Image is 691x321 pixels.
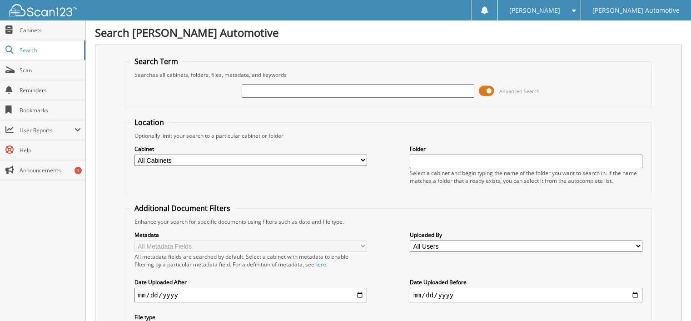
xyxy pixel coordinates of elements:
[130,203,235,213] legend: Additional Document Filters
[20,26,81,34] span: Cabinets
[134,278,367,286] label: Date Uploaded After
[410,278,642,286] label: Date Uploaded Before
[130,132,647,140] div: Optionally limit your search to a particular cabinet or folder
[509,8,560,13] span: [PERSON_NAME]
[20,46,80,54] span: Search
[134,313,367,321] label: File type
[130,56,183,66] legend: Search Term
[20,106,81,114] span: Bookmarks
[75,167,82,174] div: 1
[20,126,75,134] span: User Reports
[20,86,81,94] span: Reminders
[134,231,367,239] label: Metadata
[410,169,642,185] div: Select a cabinet and begin typing the name of the folder you want to search in. If the name match...
[134,288,367,302] input: start
[9,4,77,16] img: scan123-logo-white.svg
[134,253,367,268] div: All metadata fields are searched by default. Select a cabinet with metadata to enable filtering b...
[410,231,642,239] label: Uploaded By
[134,145,367,153] label: Cabinet
[20,166,81,174] span: Announcements
[130,71,647,79] div: Searches all cabinets, folders, files, metadata, and keywords
[130,117,169,127] legend: Location
[314,261,326,268] a: here
[410,288,642,302] input: end
[20,66,81,74] span: Scan
[410,145,642,153] label: Folder
[95,25,682,40] h1: Search [PERSON_NAME] Automotive
[20,146,81,154] span: Help
[130,218,647,226] div: Enhance your search for specific documents using filters such as date and file type.
[592,8,680,13] span: [PERSON_NAME] Automotive
[499,88,540,95] span: Advanced Search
